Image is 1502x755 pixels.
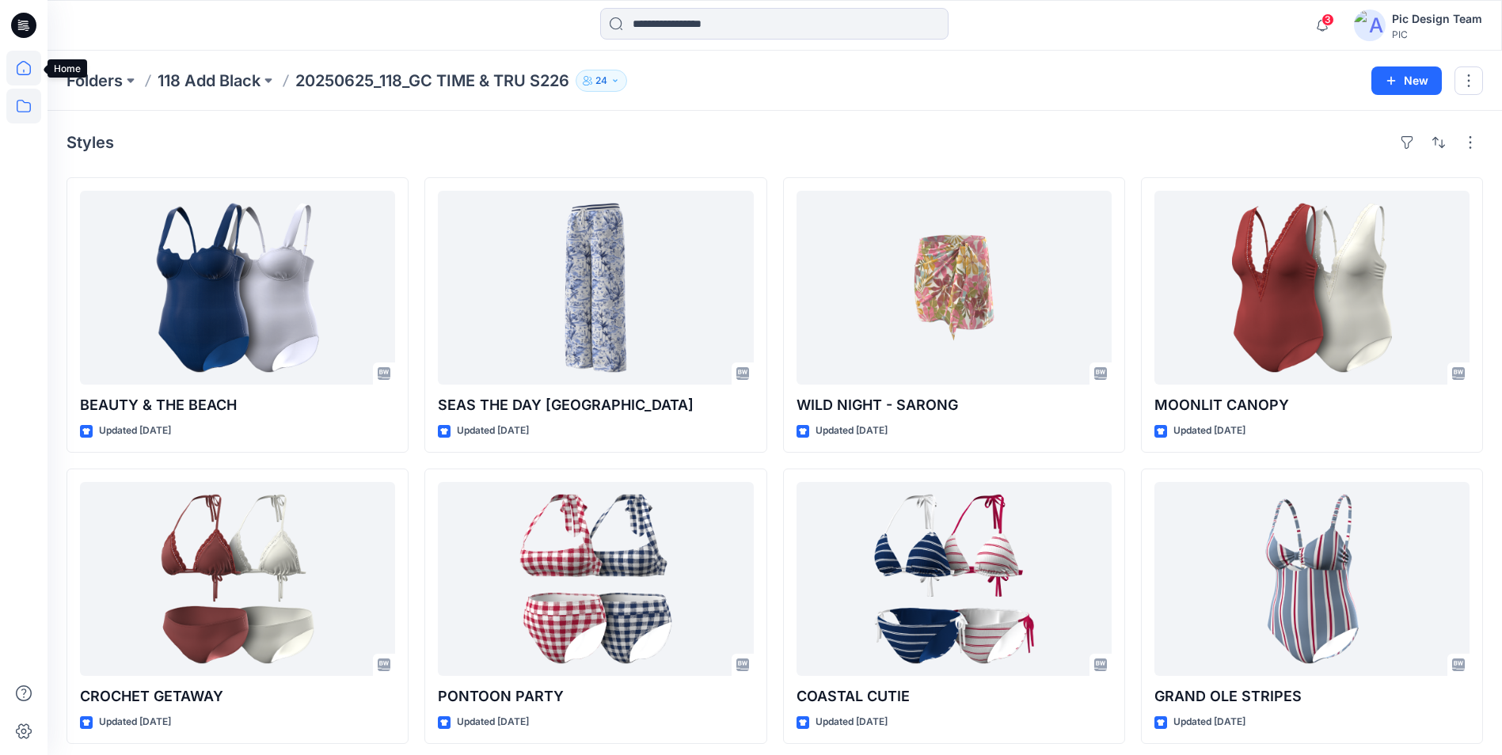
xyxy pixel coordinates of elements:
a: CROCHET GETAWAY [80,482,395,676]
p: Updated [DATE] [816,714,888,730]
a: GRAND OLE STRIPES [1154,482,1470,676]
p: CROCHET GETAWAY [80,685,395,708]
p: Updated [DATE] [1173,714,1245,730]
button: New [1371,66,1442,95]
button: 24 [576,70,627,92]
a: MOONLIT CANOPY [1154,191,1470,385]
a: PONTOON PARTY [438,482,753,676]
p: PONTOON PARTY [438,685,753,708]
span: 3 [1321,13,1334,26]
p: Updated [DATE] [99,714,171,730]
a: WILD NIGHT - SARONG [797,191,1112,385]
img: avatar [1354,9,1386,41]
h4: Styles [67,133,114,152]
a: SEAS THE DAY PALAZZO PANTS [438,191,753,385]
div: Pic Design Team [1392,9,1482,28]
a: 118 Add Black [158,70,260,92]
p: GRAND OLE STRIPES [1154,685,1470,708]
p: 24 [595,72,607,89]
a: Folders [67,70,123,92]
p: Updated [DATE] [457,423,529,439]
p: Updated [DATE] [457,714,529,730]
a: COASTAL CUTIE [797,482,1112,676]
a: BEAUTY & THE BEACH [80,191,395,385]
p: Updated [DATE] [816,423,888,439]
p: 20250625_118_GC TIME & TRU S226 [295,70,569,92]
p: BEAUTY & THE BEACH [80,394,395,416]
p: SEAS THE DAY [GEOGRAPHIC_DATA] [438,394,753,416]
div: PIC [1392,28,1482,40]
p: COASTAL CUTIE [797,685,1112,708]
p: Updated [DATE] [1173,423,1245,439]
p: MOONLIT CANOPY [1154,394,1470,416]
p: WILD NIGHT - SARONG [797,394,1112,416]
p: Updated [DATE] [99,423,171,439]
